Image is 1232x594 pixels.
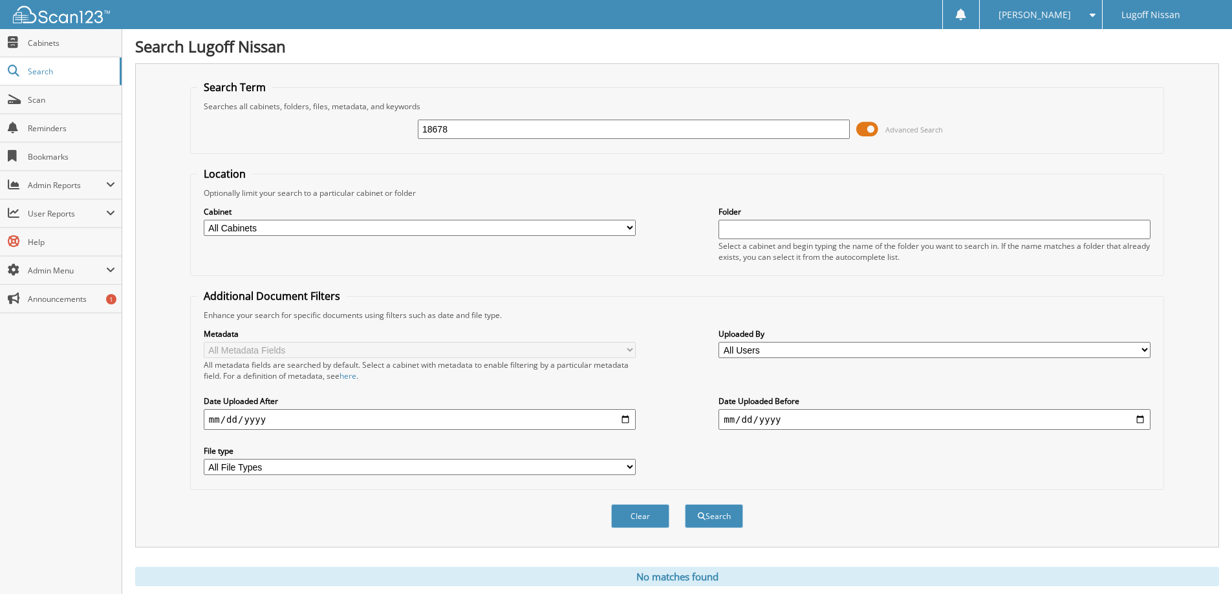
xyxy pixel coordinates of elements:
[28,123,115,134] span: Reminders
[28,293,115,304] span: Announcements
[719,396,1151,407] label: Date Uploaded Before
[197,80,272,94] legend: Search Term
[204,206,636,217] label: Cabinet
[28,94,115,105] span: Scan
[28,237,115,248] span: Help
[340,370,356,381] a: here
[28,151,115,162] span: Bookmarks
[204,409,636,430] input: start
[197,187,1157,198] div: Optionally limit your search to a particular cabinet or folder
[197,101,1157,112] div: Searches all cabinets, folders, files, metadata, and keywords
[28,66,113,77] span: Search
[1121,11,1180,19] span: Lugoff Nissan
[28,37,115,48] span: Cabinets
[204,328,636,339] label: Metadata
[204,396,636,407] label: Date Uploaded After
[28,208,106,219] span: User Reports
[28,180,106,191] span: Admin Reports
[28,265,106,276] span: Admin Menu
[204,359,636,381] div: All metadata fields are searched by default. Select a cabinet with metadata to enable filtering b...
[719,328,1151,339] label: Uploaded By
[719,206,1151,217] label: Folder
[719,409,1151,430] input: end
[197,289,347,303] legend: Additional Document Filters
[197,167,252,181] legend: Location
[106,294,116,304] div: 1
[204,445,636,456] label: File type
[719,240,1151,262] div: Select a cabinet and begin typing the name of the folder you want to search in. If the name match...
[13,6,110,23] img: scan123-logo-white.svg
[685,504,743,528] button: Search
[135,567,1219,586] div: No matches found
[999,11,1071,19] span: [PERSON_NAME]
[135,36,1219,57] h1: Search Lugoff Nissan
[611,504,669,528] button: Clear
[885,125,943,134] span: Advanced Search
[197,310,1157,321] div: Enhance your search for specific documents using filters such as date and file type.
